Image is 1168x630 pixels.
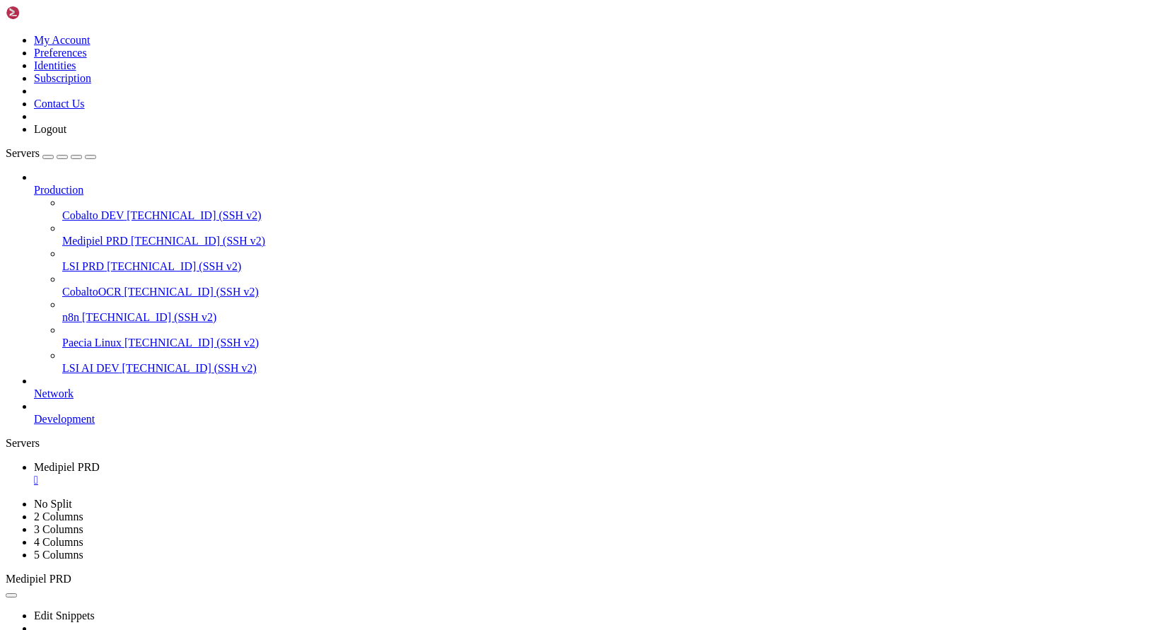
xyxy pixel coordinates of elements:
[34,108,204,119] span: #- ASPNETCORE_HTTPS_PORTS=8081
[34,387,74,399] span: Network
[6,6,560,18] span: GNU nano 6.2 docker-compose.medipiel.prd.yml
[34,363,40,374] span: -
[6,147,96,159] a: Servers
[62,337,1162,349] a: Paecia Linux [TECHNICAL_ID] (SSH v2)
[34,248,204,259] span: #- ASPNETCORE_HTTPS_PORTS=8081
[294,515,311,527] span: M-U
[6,18,984,31] x-row: :
[6,95,984,107] x-row: ASPNETCORE_HTTP_PORTS=8080
[34,461,1162,486] a: Medipiel PRD
[6,184,984,197] x-row: : medipiel/medipielproveedoresapi_prd:2025_08_26_07_16
[34,286,102,298] span: #- 5001:8081
[34,523,83,535] a: 3 Columns
[187,515,198,527] span: ^T
[127,209,261,221] span: [TECHNICAL_ID] (SSH v2)
[6,133,984,146] x-row: 6005:8080
[62,349,1162,375] li: LSI AI DEV [TECHNICAL_ID] (SSH v2)
[6,222,984,235] x-row: ASPNETCORE_ENVIRONMENT=prd
[6,6,87,20] img: Shellngn
[153,527,164,540] span: ^U
[34,498,72,510] a: No Split
[62,311,79,323] span: n8n
[34,123,66,135] a: Logout
[396,515,413,527] span: M-]
[62,286,1162,298] a: CobaltoOCR [TECHNICAL_ID] (SSH v2)
[34,72,91,84] a: Subscription
[34,536,83,548] a: 4 Columns
[34,83,40,94] span: -
[28,210,90,221] span: environment
[62,209,124,221] span: Cobalto DEV
[34,388,204,399] span: #- ASPNETCORE_HTTPS_PORTS=8081
[28,337,107,349] span: container_name
[34,400,1162,426] li: Development
[17,32,85,43] span: medipiel.api
[62,209,1162,222] a: Cobalto DEV [TECHNICAL_ID] (SSH v2)
[238,515,249,527] span: ^C
[6,18,11,31] div: (0, 1)
[34,34,90,46] a: My Account
[62,235,128,247] span: Medipiel PRD
[311,527,328,540] span: M-E
[34,146,102,158] span: #- 5001:8081
[6,515,17,527] span: ^G
[34,47,87,59] a: Preferences
[28,325,57,336] span: image
[28,70,90,81] span: environment
[34,609,95,622] a: Edit Snippets
[102,515,113,527] span: ^W
[34,426,102,438] span: #- 5001:8081
[102,527,113,540] span: ^\
[6,375,984,387] x-row: ASPNETCORE_HTTP_PORTS=8080
[62,260,104,272] span: LSI PRD
[62,337,122,349] span: Paecia Linux
[82,311,216,323] span: [TECHNICAL_ID] (SSH v2)
[339,502,600,515] span: [ Read 156 lines (Converted from DOS format) ]
[34,474,1162,486] a: 
[34,413,1162,426] a: Development
[28,350,90,361] span: environment
[62,286,122,298] span: CobaltoOCR
[6,324,984,337] x-row: : medipiel/medipieldemographicapi_prd:2025_08_26_07_16
[6,437,1162,450] div: Servers
[17,172,153,183] span: medipiel.proveedores.api
[6,57,984,69] x-row: : medipiel.Api.prd
[122,362,257,374] span: [TECHNICAL_ID] (SSH v2)
[34,461,100,473] span: Medipiel PRD
[34,387,1162,400] a: Network
[6,273,984,286] x-row: 6006:8080
[28,197,107,209] span: container_name
[40,515,51,527] span: ^O
[6,44,984,57] x-row: : medipiel/medipielapi_prd:2025_08_26_07_16
[6,147,40,159] span: Servers
[34,375,1162,400] li: Network
[62,222,1162,247] li: Medipiel PRD [TECHNICAL_ID] (SSH v2)
[351,527,368,540] span: M-6
[6,573,71,585] span: Medipiel PRD
[17,312,153,323] span: medipiel.demographic.api
[6,337,984,349] x-row: : medipiel.Demographic.Api.prd
[6,171,984,184] x-row: :
[6,527,984,540] x-row: Exit Read File Replace Paste Justify Go To Line Redo Copy Where Was Next
[243,527,255,540] span: ^/
[62,298,1162,324] li: n8n [TECHNICAL_ID] (SSH v2)
[28,401,57,412] span: ports
[34,414,40,425] span: -
[452,527,469,540] span: M-W
[34,171,1162,375] li: Production
[28,477,57,489] span: image
[6,527,17,540] span: ^X
[34,95,40,107] span: -
[6,120,984,133] x-row: :
[6,19,51,30] span: services
[6,464,984,477] x-row: :
[334,515,351,527] span: M-A
[6,362,984,375] x-row: ASPNETCORE_ENVIRONMENT=prd
[34,59,76,71] a: Identities
[62,362,119,374] span: LSI AI DEV
[6,400,984,413] x-row: :
[40,527,51,540] span: ^R
[34,184,1162,197] a: Production
[192,527,204,540] span: ^J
